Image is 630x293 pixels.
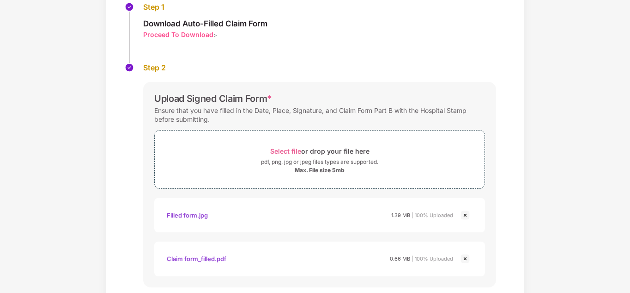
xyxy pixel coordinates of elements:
div: Filled form.jpg [167,207,208,223]
div: Ensure that you have filled in the Date, Place, Signature, and Claim Form Part B with the Hospita... [154,104,485,125]
div: Download Auto-Filled Claim Form [143,19,267,29]
img: svg+xml;base64,PHN2ZyBpZD0iQ3Jvc3MtMjR4MjQiIHhtbG5zPSJodHRwOi8vd3d3LnczLm9yZy8yMDAwL3N2ZyIgd2lkdG... [460,210,471,221]
div: Step 2 [143,63,496,73]
div: Step 1 [143,2,267,12]
img: svg+xml;base64,PHN2ZyBpZD0iU3RlcC1Eb25lLTMyeDMyIiB4bWxucz0iaHR0cDovL3d3dy53My5vcmcvMjAwMC9zdmciIH... [125,63,134,72]
span: 0.66 MB [390,256,410,262]
img: svg+xml;base64,PHN2ZyBpZD0iU3RlcC1Eb25lLTMyeDMyIiB4bWxucz0iaHR0cDovL3d3dy53My5vcmcvMjAwMC9zdmciIH... [125,2,134,12]
div: Max. File size 5mb [295,167,345,174]
div: or drop your file here [270,145,370,157]
img: svg+xml;base64,PHN2ZyBpZD0iQ3Jvc3MtMjR4MjQiIHhtbG5zPSJodHRwOi8vd3d3LnczLm9yZy8yMDAwL3N2ZyIgd2lkdG... [460,253,471,264]
span: Select file [270,147,301,155]
div: Claim form_filled.pdf [167,251,226,267]
div: Proceed To Download [143,30,213,39]
div: Upload Signed Claim Form [154,93,272,104]
span: 1.39 MB [391,212,410,218]
span: Select fileor drop your file herepdf, png, jpg or jpeg files types are supported.Max. File size 5mb [155,137,485,181]
div: pdf, png, jpg or jpeg files types are supported. [261,157,378,167]
span: | 100% Uploaded [412,256,453,262]
span: > [213,31,217,38]
span: | 100% Uploaded [412,212,453,218]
